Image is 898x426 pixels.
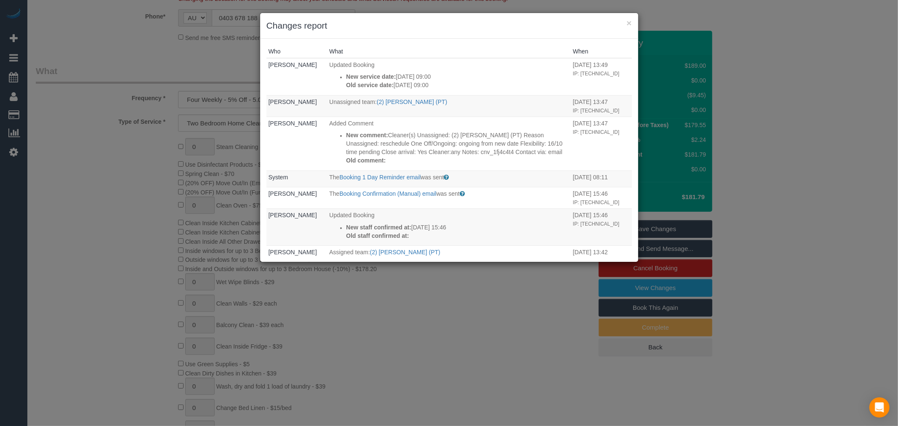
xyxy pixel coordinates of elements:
th: When [571,45,632,58]
td: When [571,187,632,209]
td: What [327,58,571,95]
strong: Old staff confirmed at: [346,232,409,239]
td: Who [266,95,328,117]
td: What [327,117,571,170]
small: IP: [TECHNICAL_ID] [573,108,619,114]
th: Who [266,45,328,58]
a: [PERSON_NAME] [269,212,317,218]
a: System [269,174,288,181]
strong: New staff confirmed at: [346,224,411,231]
a: [PERSON_NAME] [269,120,317,127]
h3: Changes report [266,19,632,32]
td: Who [266,187,328,209]
strong: New comment: [346,132,388,138]
span: Added Comment [329,120,373,127]
td: What [327,187,571,209]
p: [DATE] 09:00 [346,72,569,81]
a: [PERSON_NAME] [269,190,317,197]
small: IP: [TECHNICAL_ID] [573,200,619,205]
a: [PERSON_NAME] [269,99,317,105]
span: The [329,174,339,181]
td: What [327,209,571,246]
strong: New service date: [346,73,396,80]
button: × [626,19,632,27]
a: [PERSON_NAME] [269,61,317,68]
td: What [327,170,571,187]
th: What [327,45,571,58]
a: Booking Confirmation (Manual) email [339,190,436,197]
a: (2) [PERSON_NAME] (PT) [370,249,440,256]
td: When [571,95,632,117]
small: IP: [TECHNICAL_ID] [573,129,619,135]
td: When [571,209,632,246]
td: Who [266,117,328,170]
td: Who [266,209,328,246]
td: What [327,95,571,117]
span: was sent [421,174,444,181]
td: When [571,246,632,267]
span: Assigned team: [329,249,370,256]
td: Who [266,58,328,95]
td: When [571,58,632,95]
td: When [571,170,632,187]
span: Updated Booking [329,61,374,68]
span: Updated Booking [329,212,374,218]
span: Unassigned team: [329,99,377,105]
strong: Old comment: [346,157,386,164]
span: was sent [437,190,460,197]
small: IP: [TECHNICAL_ID] [573,221,619,227]
a: [PERSON_NAME] [269,249,317,256]
a: Booking 1 Day Reminder email [339,174,421,181]
strong: Old service date: [346,82,394,88]
span: The [329,190,339,197]
p: Cleaner(s) Unassigned: (2) [PERSON_NAME] (PT) Reason Unassigned: reschedule One Off/Ongoing: ongo... [346,131,569,156]
td: Who [266,170,328,187]
td: Who [266,246,328,267]
td: What [327,246,571,267]
small: IP: [TECHNICAL_ID] [573,71,619,77]
p: [DATE] 15:46 [346,223,569,232]
p: [DATE] 09:00 [346,81,569,89]
td: When [571,117,632,170]
a: (2) [PERSON_NAME] (PT) [377,99,447,105]
sui-modal: Changes report [260,13,638,262]
div: Open Intercom Messenger [869,397,890,418]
